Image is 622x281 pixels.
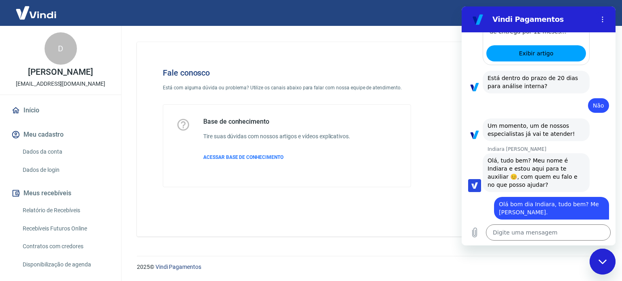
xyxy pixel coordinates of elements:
[445,55,569,163] img: Fale conosco
[45,32,77,65] div: D
[163,68,411,78] h4: Fale conosco
[10,184,111,202] button: Meus recebíveis
[203,154,283,160] span: ACESSAR BASE DE CONHECIMENTO
[10,126,111,144] button: Meu cadastro
[19,256,111,273] a: Disponibilização de agenda
[19,220,111,237] a: Recebíveis Futuros Online
[462,6,616,245] iframe: Janela de mensagens
[203,154,350,161] a: ACESSAR BASE DE CONHECIMENTO
[137,263,603,271] p: 2025 ©
[19,238,111,255] a: Contratos com credores
[28,68,93,76] p: [PERSON_NAME]
[583,6,612,21] button: Sair
[163,84,411,91] p: Está com alguma dúvida ou problema? Utilize os canais abaixo para falar com nossa equipe de atend...
[16,80,105,88] p: [EMAIL_ADDRESS][DOMAIN_NAME]
[203,132,350,141] h6: Tire suas dúvidas com nossos artigos e vídeos explicativos.
[155,264,201,270] a: Vindi Pagamentos
[19,162,111,178] a: Dados de login
[10,0,62,25] img: Vindi
[203,118,350,126] h5: Base de conhecimento
[10,101,111,119] a: Início
[19,144,111,160] a: Dados da conta
[19,202,111,219] a: Relatório de Recebíveis
[590,249,616,275] iframe: Botão para abrir a janela de mensagens, conversa em andamento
